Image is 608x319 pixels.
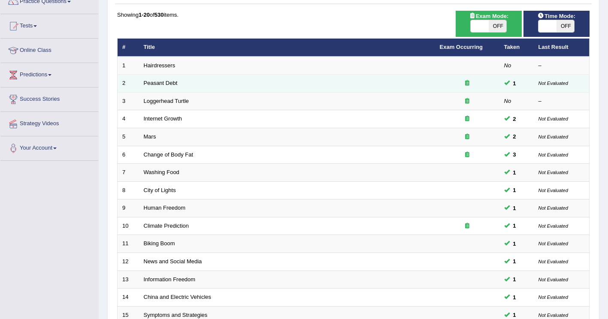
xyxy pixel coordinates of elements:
[440,97,495,105] div: Exam occurring question
[144,294,212,300] a: China and Electric Vehicles
[0,112,98,133] a: Strategy Videos
[440,79,495,87] div: Exam occurring question
[144,133,156,140] a: Mars
[0,136,98,158] a: Your Account
[538,295,568,300] small: Not Evaluated
[510,114,520,123] span: You can still take this question
[538,188,568,193] small: Not Evaluated
[144,98,189,104] a: Loggerhead Turtle
[118,128,139,146] td: 5
[538,205,568,211] small: Not Evaluated
[440,115,495,123] div: Exam occurring question
[510,275,520,284] span: You can still take this question
[144,80,178,86] a: Peasant Debt
[538,259,568,264] small: Not Evaluated
[538,170,568,175] small: Not Evaluated
[118,110,139,128] td: 4
[538,97,585,105] div: –
[538,134,568,139] small: Not Evaluated
[538,81,568,86] small: Not Evaluated
[504,98,511,104] em: No
[118,199,139,217] td: 9
[144,312,208,318] a: Symptoms and Strategies
[510,79,520,88] span: You can still take this question
[144,223,189,229] a: Climate Prediction
[0,14,98,36] a: Tests
[118,271,139,289] td: 13
[510,257,520,266] span: You can still take this question
[510,293,520,302] span: You can still take this question
[118,217,139,235] td: 10
[144,205,186,211] a: Human Freedom
[118,75,139,93] td: 2
[144,240,175,247] a: Biking Boom
[456,11,522,37] div: Show exams occurring in exams
[499,39,534,57] th: Taken
[538,313,568,318] small: Not Evaluated
[510,150,520,159] span: You can still take this question
[118,146,139,164] td: 6
[538,223,568,229] small: Not Evaluated
[144,258,202,265] a: News and Social Media
[534,12,579,21] span: Time Mode:
[144,151,194,158] a: Change of Body Fat
[510,132,520,141] span: You can still take this question
[504,62,511,69] em: No
[440,44,483,50] a: Exam Occurring
[0,63,98,84] a: Predictions
[440,222,495,230] div: Exam occurring question
[510,168,520,177] span: You can still take this question
[139,39,435,57] th: Title
[118,57,139,75] td: 1
[538,277,568,282] small: Not Evaluated
[118,39,139,57] th: #
[538,62,585,70] div: –
[0,87,98,109] a: Success Stories
[534,39,590,57] th: Last Result
[510,221,520,230] span: You can still take this question
[0,39,98,60] a: Online Class
[118,181,139,199] td: 8
[510,239,520,248] span: You can still take this question
[144,276,196,283] a: Information Freedom
[489,20,507,32] span: OFF
[538,241,568,246] small: Not Evaluated
[144,169,179,175] a: Washing Food
[538,116,568,121] small: Not Evaluated
[510,204,520,213] span: You can still take this question
[118,253,139,271] td: 12
[139,12,150,18] b: 1-20
[118,289,139,307] td: 14
[440,151,495,159] div: Exam occurring question
[118,235,139,253] td: 11
[118,92,139,110] td: 3
[538,152,568,157] small: Not Evaluated
[144,187,176,193] a: City of Lights
[144,62,175,69] a: Hairdressers
[118,164,139,182] td: 7
[557,20,575,32] span: OFF
[117,11,590,19] div: Showing of items.
[144,115,182,122] a: Internet Growth
[510,186,520,195] span: You can still take this question
[440,133,495,141] div: Exam occurring question
[154,12,164,18] b: 530
[466,12,512,21] span: Exam Mode:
